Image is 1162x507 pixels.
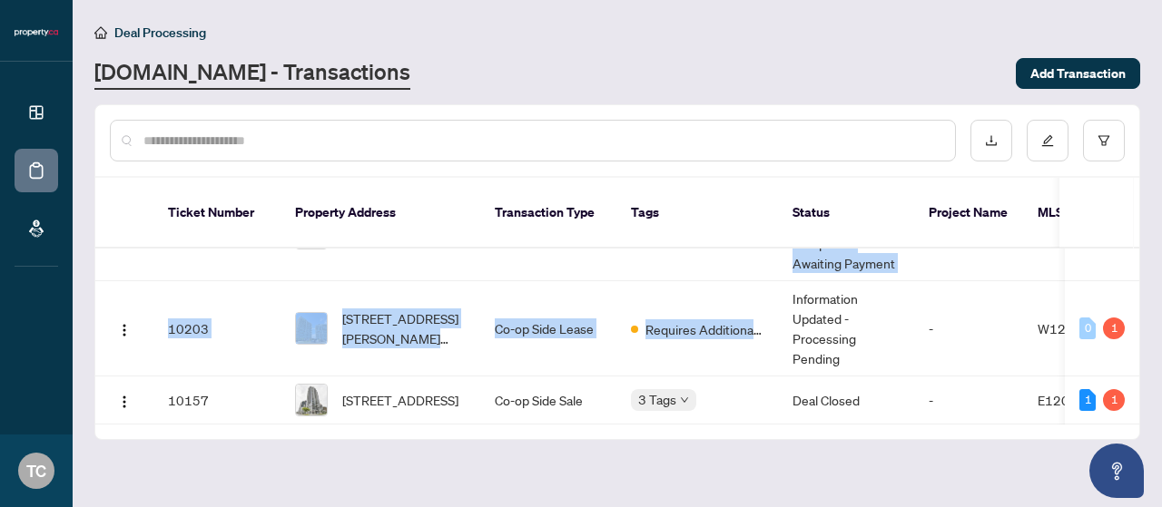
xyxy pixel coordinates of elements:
th: MLS # [1023,178,1132,249]
td: 10203 [153,281,281,376]
span: filter [1098,134,1110,147]
button: edit [1027,120,1068,161]
span: home [94,26,107,39]
td: - [914,281,1023,376]
div: 1 [1103,317,1125,339]
span: [STREET_ADDRESS] [342,390,458,410]
div: 1 [1079,389,1096,411]
button: Add Transaction [1016,58,1140,89]
th: Transaction Type [480,178,616,249]
span: edit [1041,134,1054,147]
span: 3 Tags [638,389,676,410]
span: W12346192 [1038,320,1115,336]
button: filter [1083,120,1125,161]
th: Tags [616,178,778,249]
button: download [970,120,1012,161]
span: download [985,134,998,147]
img: Logo [117,395,132,409]
td: Deal Closed [778,376,914,424]
span: Requires Additional Docs [645,319,763,339]
th: Property Address [281,178,480,249]
a: [DOMAIN_NAME] - Transactions [94,57,410,90]
th: Status [778,178,914,249]
div: 0 [1079,317,1096,339]
span: down [680,395,689,405]
td: Information Updated - Processing Pending [778,281,914,376]
img: thumbnail-img [296,313,327,344]
td: Co-op Side Lease [480,281,616,376]
div: 1 [1103,389,1125,411]
span: Add Transaction [1030,59,1126,88]
td: - [914,376,1023,424]
span: E12018436 [1038,392,1110,408]
img: logo [15,27,58,38]
button: Open asap [1089,444,1144,498]
span: TC [26,458,46,483]
button: Logo [110,385,139,414]
button: Logo [110,314,139,343]
img: Logo [117,323,132,337]
span: [STREET_ADDRESS][PERSON_NAME][PERSON_NAME] [342,308,466,348]
th: Project Name [914,178,1023,249]
td: Co-op Side Sale [480,376,616,424]
th: Ticket Number [153,178,281,249]
td: 10157 [153,376,281,424]
img: thumbnail-img [296,385,327,415]
span: Deal Processing [114,24,206,41]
